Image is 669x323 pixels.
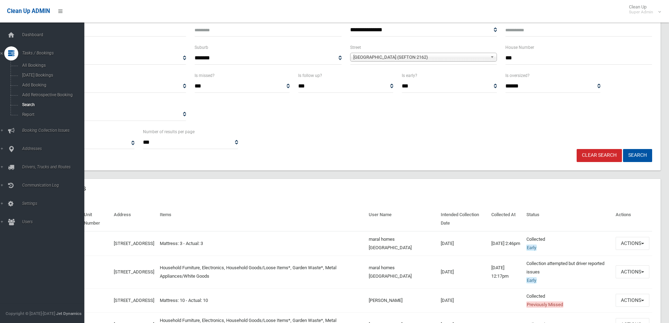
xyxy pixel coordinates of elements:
[488,231,524,256] td: [DATE] 2:46pm
[20,83,84,88] span: Add Booking
[616,294,649,307] button: Actions
[143,128,195,136] label: Number of results per page
[438,231,488,256] td: [DATE]
[524,231,613,256] td: Collected
[20,219,90,224] span: Users
[616,265,649,278] button: Actions
[402,72,417,79] label: Is early?
[505,72,530,79] label: Is oversized?
[20,92,84,97] span: Add Retrospective Booking
[157,231,366,256] td: Mattress: 3 - Actual: 3
[20,73,84,78] span: [DATE] Bookings
[20,51,90,56] span: Tasks / Bookings
[438,256,488,288] td: [DATE]
[114,241,154,246] a: [STREET_ADDRESS]
[526,302,563,308] span: Previously Missed
[114,298,154,303] a: [STREET_ADDRESS]
[81,207,111,231] th: Unit Number
[366,207,438,231] th: User Name
[366,231,438,256] td: maral homes [GEOGRAPHIC_DATA]
[488,256,524,288] td: [DATE] 12:17pm
[195,44,208,51] label: Suburb
[488,207,524,231] th: Collected At
[526,245,537,251] span: Early
[195,72,215,79] label: Is missed?
[577,149,622,162] a: Clear Search
[613,207,652,231] th: Actions
[524,207,613,231] th: Status
[526,277,537,283] span: Early
[366,288,438,312] td: [PERSON_NAME]
[157,288,366,312] td: Mattress: 10 - Actual: 10
[20,128,90,133] span: Booking Collection Issues
[20,112,84,117] span: Report
[524,256,613,288] td: Collection attempted but driver reported issues
[114,269,154,274] a: [STREET_ADDRESS]
[298,72,322,79] label: Is follow up?
[625,4,660,15] span: Clean Up
[20,32,90,37] span: Dashboard
[623,149,652,162] button: Search
[366,256,438,288] td: maral homes [GEOGRAPHIC_DATA]
[629,9,653,15] small: Super Admin
[524,288,613,312] td: Collected
[353,53,487,62] span: [GEOGRAPHIC_DATA] (SEFTON 2162)
[438,207,488,231] th: Intended Collection Date
[350,44,361,51] label: Street
[56,311,81,316] strong: Jet Dynamics
[157,207,366,231] th: Items
[111,207,157,231] th: Address
[438,288,488,312] td: [DATE]
[20,164,90,169] span: Drivers, Trucks and Routes
[20,63,84,68] span: All Bookings
[20,146,90,151] span: Addresses
[20,102,84,107] span: Search
[20,183,90,188] span: Communication Log
[157,256,366,288] td: Household Furniture, Electronics, Household Goods/Loose Items*, Garden Waste*, Metal Appliances/W...
[505,44,534,51] label: House Number
[20,201,90,206] span: Settings
[7,8,50,14] span: Clean Up ADMIN
[616,237,649,250] button: Actions
[6,311,55,316] span: Copyright © [DATE]-[DATE]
